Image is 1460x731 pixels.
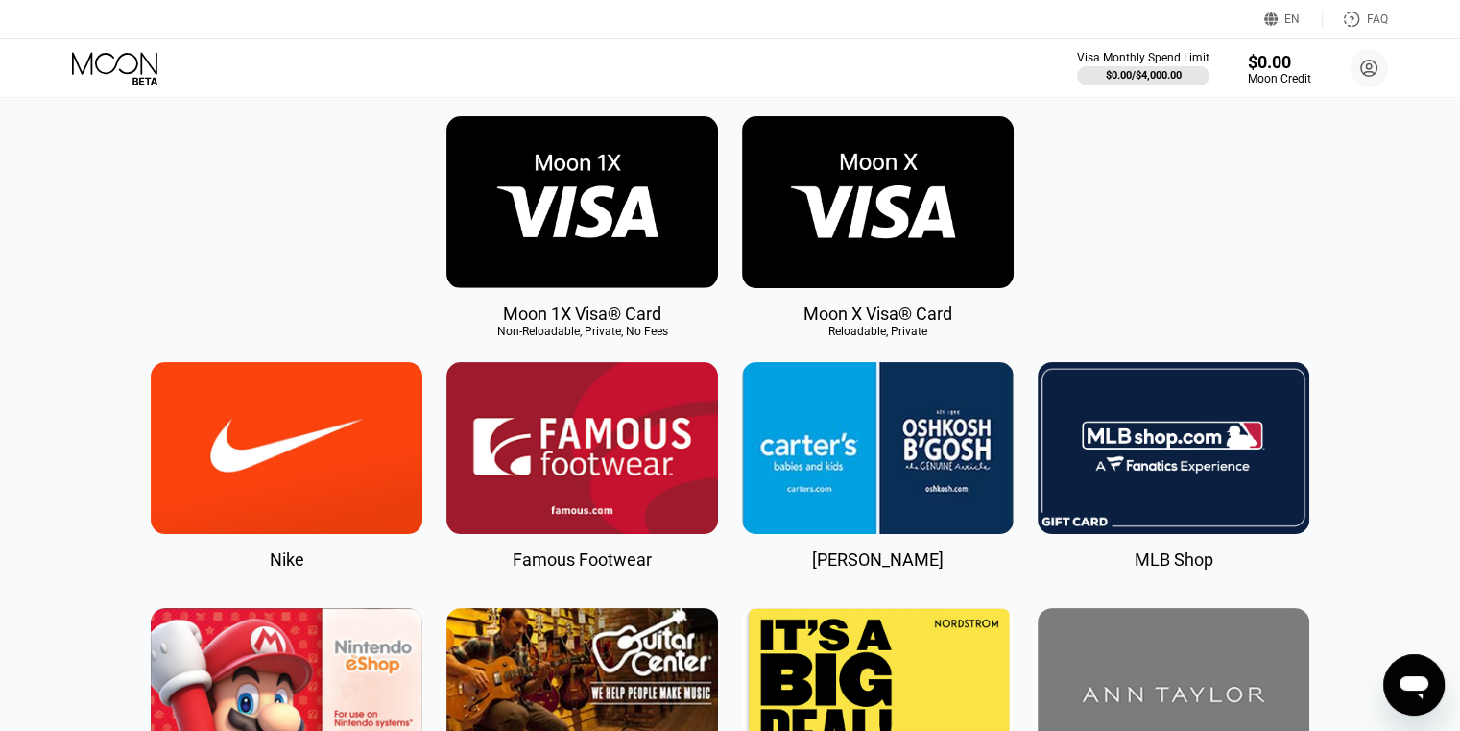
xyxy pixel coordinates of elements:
[503,304,661,324] div: Moon 1X Visa® Card
[1264,10,1323,29] div: EN
[1248,52,1311,72] div: $0.00
[1284,12,1300,26] div: EN
[1135,549,1213,570] div: MLB Shop
[446,325,718,338] div: Non-Reloadable, Private, No Fees
[1383,654,1445,716] iframe: Button to launch messaging window
[1248,72,1311,85] div: Moon Credit
[742,325,1014,338] div: Reloadable, Private
[812,549,944,570] div: [PERSON_NAME]
[1367,12,1388,26] div: FAQ
[1077,51,1209,64] div: Visa Monthly Spend Limit
[1077,51,1209,85] div: Visa Monthly Spend Limit$0.00/$4,000.00
[1248,52,1311,85] div: $0.00Moon Credit
[1106,69,1182,82] div: $0.00 / $4,000.00
[270,549,304,570] div: Nike
[803,304,952,324] div: Moon X Visa® Card
[513,549,652,570] div: Famous Footwear
[1323,10,1388,29] div: FAQ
